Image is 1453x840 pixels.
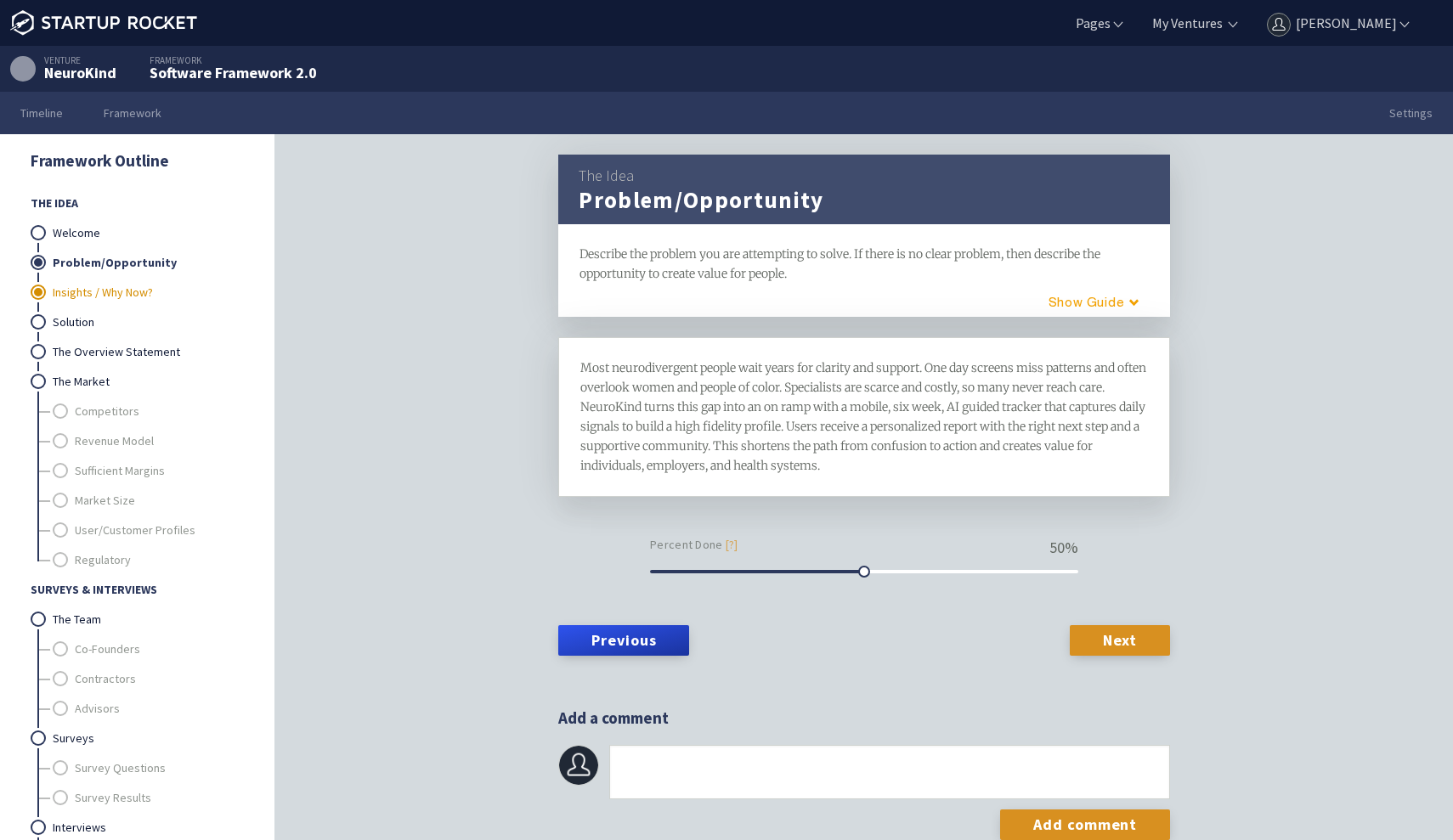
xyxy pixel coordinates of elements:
[31,575,243,605] span: Surveys & Interviews
[1264,14,1412,32] a: [PERSON_NAME]
[75,545,243,575] a: Regulatory
[558,707,1170,730] h2: Add a comment
[53,307,243,337] a: Solution
[579,166,634,185] a: The Idea
[53,218,243,248] a: Welcome
[75,516,243,545] a: User/Customer Profiles
[53,278,243,307] a: Insights / Why Now?
[83,92,182,134] a: Framework
[150,56,317,65] div: Framework
[1369,92,1453,134] a: Settings
[1070,625,1170,656] a: Next
[1000,809,1170,840] input: Add comment
[558,745,599,786] img: MT
[558,625,689,656] a: Previous
[75,664,243,694] a: Contractors
[53,367,243,397] a: The Market
[580,360,1149,473] span: Most neurodivergent people wait years for clarity and support. One day screens miss patterns and ...
[1072,14,1126,32] a: Pages
[10,56,116,82] a: Venture NeuroKind
[31,189,243,218] span: The Idea
[53,605,243,634] a: The Team
[75,753,243,783] a: Survey Questions
[1049,540,1078,555] div: 50 %
[31,149,169,172] a: Framework Outline
[53,248,243,278] a: Problem/Opportunity
[75,694,243,724] a: Advisors
[650,535,738,555] small: Percent Done
[1149,14,1223,32] a: My Ventures
[10,56,116,65] div: Venture
[75,634,243,664] a: Co-Founders
[75,486,243,516] a: Market Size
[75,783,243,813] a: Survey Results
[726,537,738,552] a: [?]
[53,724,243,753] a: Surveys
[53,337,243,367] a: The Overview Statement
[579,186,824,213] h1: Problem/Opportunity
[1015,288,1160,316] button: Guide
[580,246,1103,281] span: Describe the problem you are attempting to solve. If there is no clear problem, then describe the...
[150,65,317,81] div: Software Framework 2.0
[75,456,243,486] a: Sufficient Margins
[44,65,116,81] div: NeuroKind
[75,426,243,456] a: Revenue Model
[75,397,243,426] a: Competitors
